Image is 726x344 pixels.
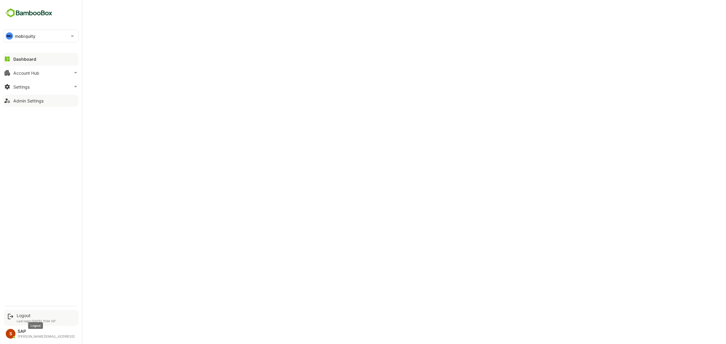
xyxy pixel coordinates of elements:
[13,84,30,89] div: Settings
[6,32,13,40] div: MO
[3,53,79,65] button: Dashboard
[13,98,44,103] div: Admin Settings
[13,57,36,62] div: Dashboard
[18,329,75,334] div: SAP
[3,95,79,107] button: Admin Settings
[3,7,54,19] img: BambooboxFullLogoMark.5f36c76dfaba33ec1ec1367b70bb1252.svg
[3,30,78,42] div: MOmobiquity
[18,335,75,339] div: [PERSON_NAME][EMAIL_ADDRESS]
[17,313,56,318] div: Logout
[13,70,39,76] div: Account Hub
[3,67,79,79] button: Account Hub
[15,33,35,39] p: mobiquity
[6,329,15,339] div: S
[3,81,79,93] button: Settings
[17,319,56,323] p: Last login: [DATE] 11:04 IST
